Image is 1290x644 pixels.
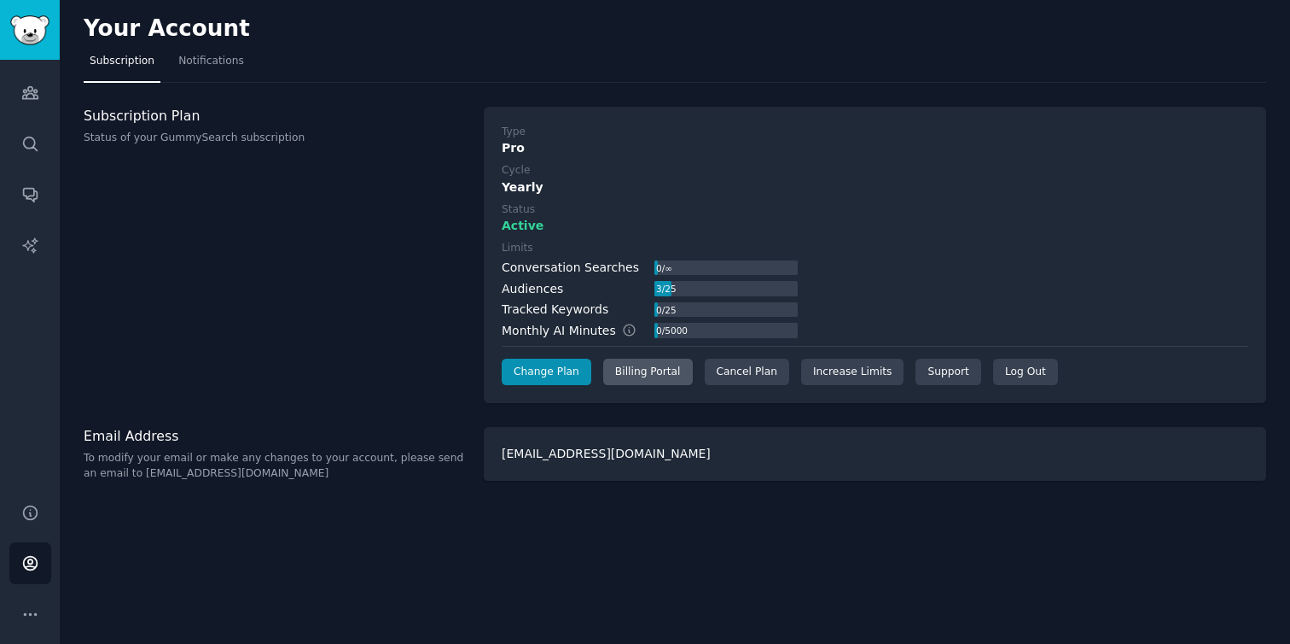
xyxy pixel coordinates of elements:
[993,359,1058,386] div: Log Out
[603,359,693,386] div: Billing Portal
[84,48,160,83] a: Subscription
[84,107,466,125] h3: Subscription Plan
[502,359,591,386] a: Change Plan
[502,259,639,277] div: Conversation Searches
[502,139,1248,157] div: Pro
[502,179,1248,196] div: Yearly
[172,48,250,83] a: Notifications
[90,54,154,69] span: Subscription
[502,301,608,319] div: Tracked Keywords
[654,281,677,296] div: 3 / 25
[502,202,535,218] div: Status
[654,302,677,318] div: 0 / 25
[502,217,543,235] span: Active
[654,261,673,276] div: 0 / ∞
[10,15,49,45] img: GummySearch logo
[502,280,563,298] div: Audiences
[705,359,789,386] div: Cancel Plan
[502,125,526,140] div: Type
[915,359,980,386] a: Support
[502,322,654,340] div: Monthly AI Minutes
[801,359,904,386] a: Increase Limits
[654,323,689,338] div: 0 / 5000
[178,54,244,69] span: Notifications
[84,451,466,481] p: To modify your email or make any changes to your account, please send an email to [EMAIL_ADDRESS]...
[84,131,466,146] p: Status of your GummySearch subscription
[484,427,1266,481] div: [EMAIL_ADDRESS][DOMAIN_NAME]
[502,241,533,256] div: Limits
[84,15,250,43] h2: Your Account
[502,163,530,179] div: Cycle
[84,427,466,445] h3: Email Address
